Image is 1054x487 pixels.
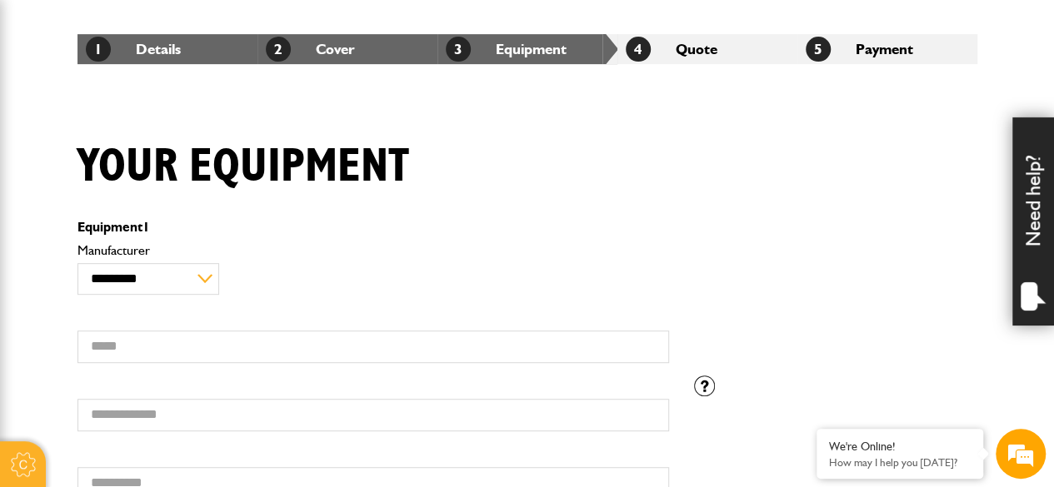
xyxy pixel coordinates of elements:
[829,440,971,454] div: We're Online!
[142,219,150,235] span: 1
[77,244,669,257] label: Manufacturer
[617,34,797,64] li: Quote
[266,40,355,57] a: 2Cover
[797,34,977,64] li: Payment
[266,37,291,62] span: 2
[829,456,971,469] p: How may I help you today?
[806,37,831,62] span: 5
[86,40,181,57] a: 1Details
[437,34,617,64] li: Equipment
[77,139,409,195] h1: Your equipment
[1012,117,1054,325] div: Need help?
[626,37,651,62] span: 4
[446,37,471,62] span: 3
[86,37,111,62] span: 1
[77,221,669,234] p: Equipment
